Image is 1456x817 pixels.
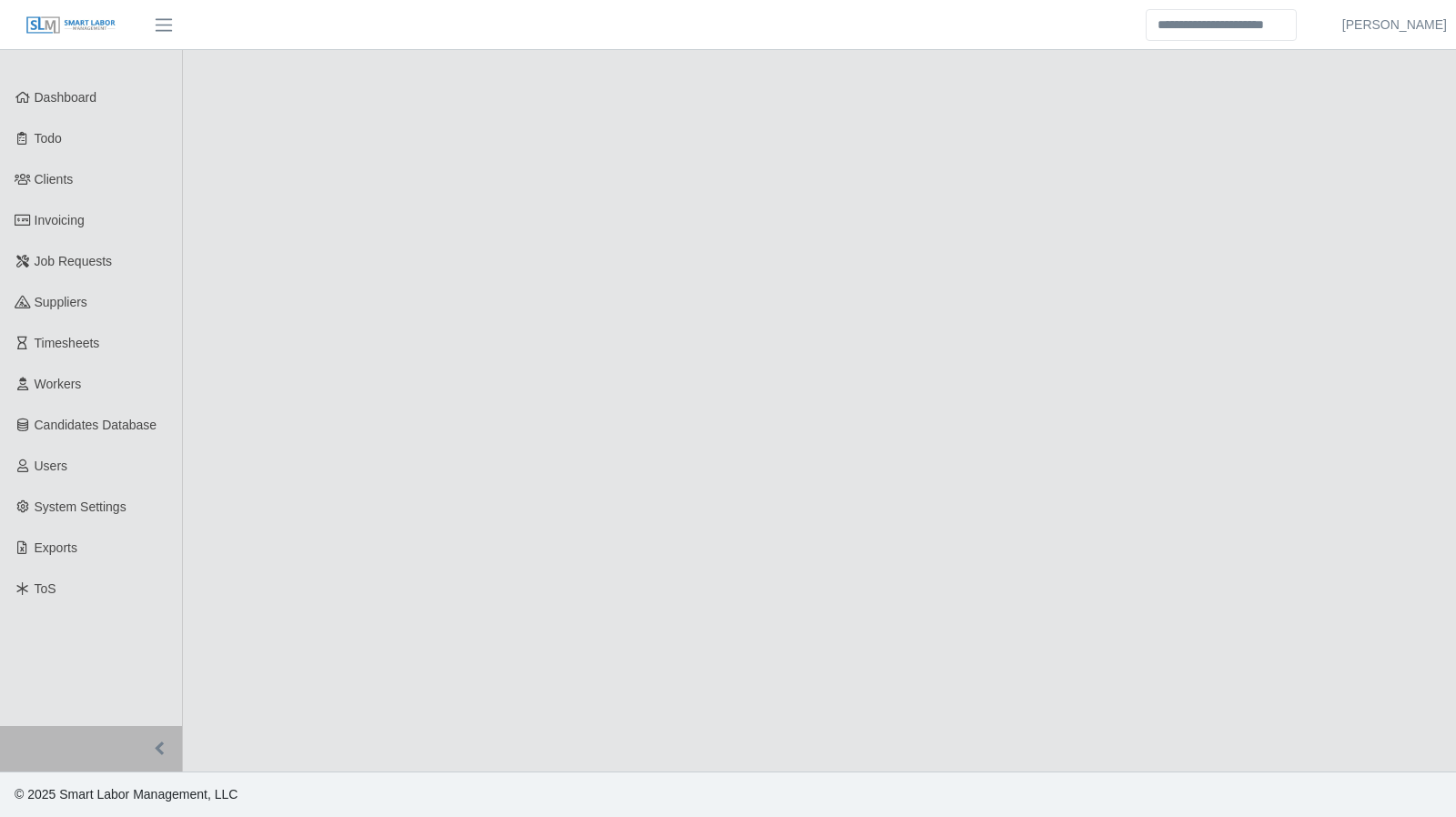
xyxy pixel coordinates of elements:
[35,540,77,555] span: Exports
[35,172,74,187] span: Clients
[25,15,116,35] img: SLM Logo
[35,90,97,105] span: Dashboard
[15,787,238,802] span: © 2025 Smart Labor Management, LLC
[35,499,126,514] span: System Settings
[35,418,157,432] span: Candidates Database
[1342,15,1447,35] a: [PERSON_NAME]
[35,131,62,146] span: Todo
[35,254,113,268] span: Job Requests
[35,459,68,473] span: Users
[35,213,85,227] span: Invoicing
[35,336,100,350] span: Timesheets
[35,377,82,391] span: Workers
[1146,9,1297,41] input: Search
[35,295,87,309] span: Suppliers
[35,581,56,596] span: ToS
